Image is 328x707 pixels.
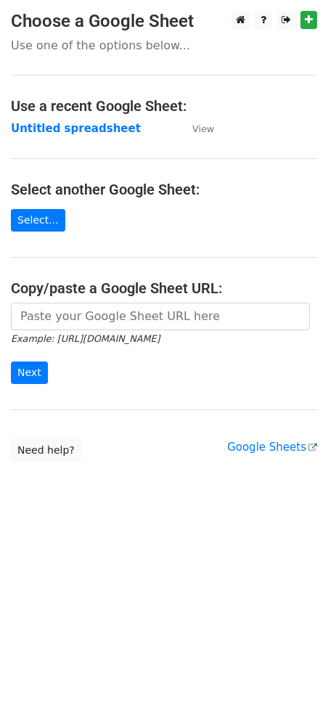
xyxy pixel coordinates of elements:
p: Use one of the options below... [11,38,317,53]
a: View [178,122,214,135]
a: Need help? [11,439,81,462]
a: Select... [11,209,65,232]
small: View [192,123,214,134]
h4: Use a recent Google Sheet: [11,97,317,115]
small: Example: [URL][DOMAIN_NAME] [11,333,160,344]
h3: Choose a Google Sheet [11,11,317,32]
a: Google Sheets [227,441,317,454]
h4: Select another Google Sheet: [11,181,317,198]
a: Untitled spreadsheet [11,122,141,135]
input: Paste your Google Sheet URL here [11,303,310,330]
input: Next [11,361,48,384]
h4: Copy/paste a Google Sheet URL: [11,279,317,297]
